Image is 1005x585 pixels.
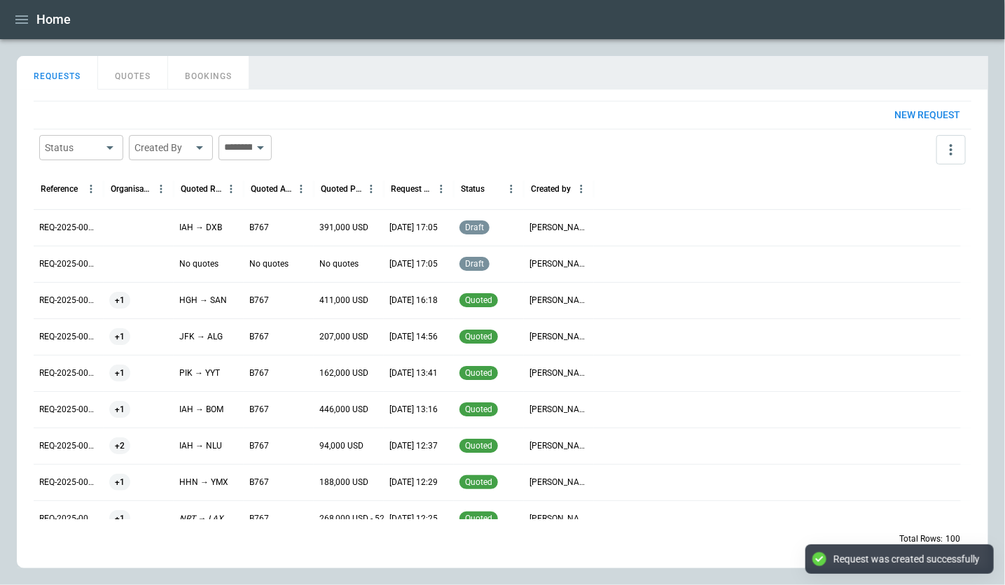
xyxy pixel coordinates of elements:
[389,404,438,416] p: [DATE] 13:16
[292,180,310,198] button: Quoted Aircraft column menu
[168,56,249,90] button: BOOKINGS
[249,258,289,270] p: No quotes
[109,428,130,464] span: +2
[462,514,495,523] span: quoted
[572,180,590,198] button: Created by column menu
[249,513,269,525] p: B767
[109,355,130,391] span: +1
[389,513,438,525] p: [DATE] 12:25
[179,477,228,488] p: HHN → YMX
[39,258,98,270] p: REQ-2025-003501
[319,367,368,379] p: 162,000 USD
[529,331,588,343] p: [PERSON_NAME]
[319,513,424,525] p: 268,000 USD - 528,000 USD
[389,440,438,452] p: [DATE] 12:37
[111,184,152,194] div: Organisation
[462,223,487,232] span: draft
[249,295,269,306] p: B767
[181,184,222,194] div: Quoted Route
[529,477,588,488] p: [PERSON_NAME]
[39,295,98,306] p: REQ-2025-003500
[389,367,438,379] p: [DATE] 13:41
[319,295,368,306] p: 411,000 USD
[249,404,269,416] p: B767
[362,180,380,198] button: Quoted Price column menu
[531,184,571,194] div: Created by
[389,222,438,234] p: [DATE] 17:05
[462,295,495,305] span: quoted
[945,533,960,545] p: 100
[39,513,98,525] p: REQ-2025-003494
[319,258,359,270] p: No quotes
[529,404,588,416] p: [PERSON_NAME]
[109,283,130,318] span: +1
[134,141,190,155] div: Created By
[179,222,222,234] p: IAH → DXB
[319,404,368,416] p: 446,000 USD
[462,332,495,341] span: quoted
[17,56,98,90] button: REQUESTS
[391,184,432,194] div: Request Created At (UTC-04:00)
[833,553,980,565] div: Request was created successfully
[251,184,292,194] div: Quoted Aircraft
[529,295,588,306] p: [PERSON_NAME]
[179,295,227,306] p: HGH → SAN
[39,440,98,452] p: REQ-2025-003496
[529,367,588,379] p: [PERSON_NAME]
[249,367,269,379] p: B767
[109,465,130,500] span: +1
[249,477,269,488] p: B767
[462,404,495,414] span: quoted
[109,501,130,537] span: +1
[319,222,368,234] p: 391,000 USD
[432,180,450,198] button: Request Created At (UTC-04:00) column menu
[899,533,943,545] p: Total Rows:
[529,258,588,270] p: [PERSON_NAME]
[389,477,438,488] p: [DATE] 12:29
[179,404,223,416] p: IAH → BOM
[462,477,495,487] span: quoted
[179,258,219,270] p: No quotes
[222,180,240,198] button: Quoted Route column menu
[321,184,362,194] div: Quoted Price
[109,319,130,355] span: +1
[36,11,71,28] h1: Home
[936,135,966,164] button: more
[389,331,438,343] p: [DATE] 14:56
[883,101,971,129] button: New request
[389,295,438,306] p: [DATE] 16:18
[319,331,368,343] p: 207,000 USD
[319,440,363,452] p: 94,000 USD
[179,513,223,525] p: NRT → LAX
[152,180,170,198] button: Organisation column menu
[529,440,588,452] p: [PERSON_NAME]
[109,392,130,428] span: +1
[529,513,588,525] p: [PERSON_NAME]
[41,184,78,194] div: Reference
[462,441,495,451] span: quoted
[39,367,98,379] p: REQ-2025-003498
[82,180,100,198] button: Reference column menu
[389,258,438,270] p: [DATE] 17:05
[319,477,368,488] p: 188,000 USD
[529,222,588,234] p: [PERSON_NAME]
[179,440,222,452] p: IAH → NLU
[462,368,495,378] span: quoted
[45,141,101,155] div: Status
[39,404,98,416] p: REQ-2025-003497
[179,367,220,379] p: PIK → YYT
[249,222,269,234] p: B767
[39,331,98,343] p: REQ-2025-003499
[461,184,485,194] div: Status
[179,331,223,343] p: JFK → ALG
[462,259,487,269] span: draft
[39,222,98,234] p: REQ-2025-003502
[39,477,98,488] p: REQ-2025-003495
[98,56,168,90] button: QUOTES
[249,440,269,452] p: B767
[249,331,269,343] p: B767
[502,180,520,198] button: Status column menu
